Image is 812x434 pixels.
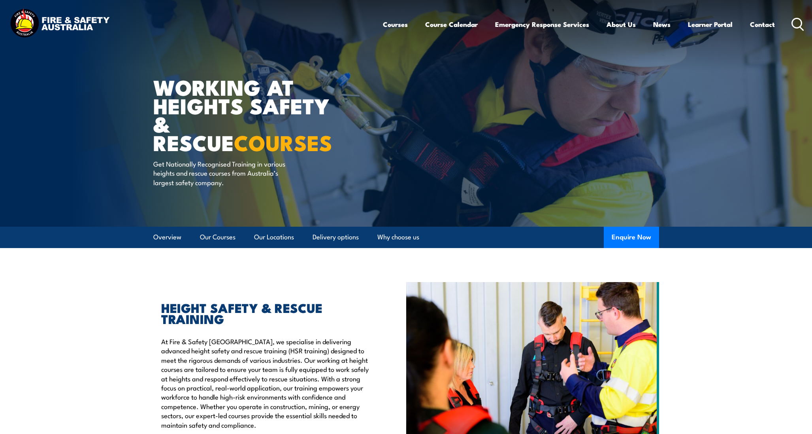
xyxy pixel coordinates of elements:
[161,337,370,429] p: At Fire & Safety [GEOGRAPHIC_DATA], we specialise in delivering advanced height safety and rescue...
[607,14,636,35] a: About Us
[153,159,298,187] p: Get Nationally Recognised Training in various heights and rescue courses from Australia’s largest...
[604,227,659,248] button: Enquire Now
[425,14,478,35] a: Course Calendar
[254,227,294,248] a: Our Locations
[234,125,332,158] strong: COURSES
[688,14,733,35] a: Learner Portal
[653,14,671,35] a: News
[377,227,419,248] a: Why choose us
[153,227,181,248] a: Overview
[750,14,775,35] a: Contact
[161,302,370,324] h2: HEIGHT SAFETY & RESCUE TRAINING
[200,227,235,248] a: Our Courses
[383,14,408,35] a: Courses
[153,78,349,152] h1: WORKING AT HEIGHTS SAFETY & RESCUE
[313,227,359,248] a: Delivery options
[495,14,589,35] a: Emergency Response Services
